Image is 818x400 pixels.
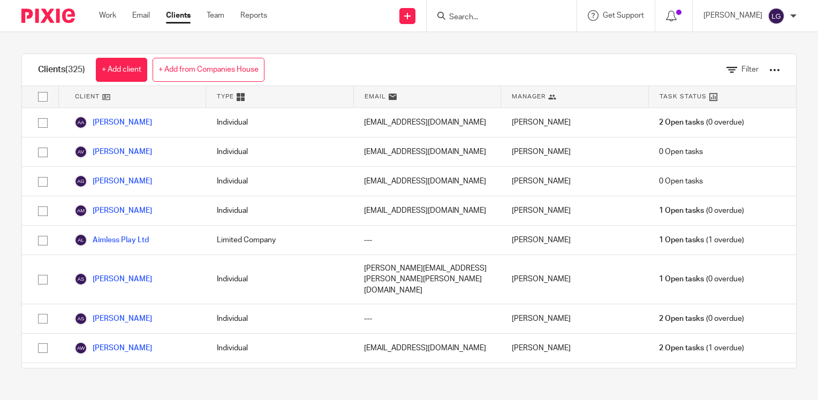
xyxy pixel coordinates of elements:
[353,334,501,363] div: [EMAIL_ADDRESS][DOMAIN_NAME]
[207,10,224,21] a: Team
[132,10,150,21] a: Email
[501,108,649,137] div: [PERSON_NAME]
[353,137,501,166] div: [EMAIL_ADDRESS][DOMAIN_NAME]
[659,205,704,216] span: 1 Open tasks
[38,64,85,75] h1: Clients
[501,137,649,166] div: [PERSON_NAME]
[501,226,649,255] div: [PERSON_NAME]
[659,117,744,128] span: (0 overdue)
[659,117,704,128] span: 2 Open tasks
[703,10,762,21] p: [PERSON_NAME]
[240,10,267,21] a: Reports
[74,312,152,325] a: [PERSON_NAME]
[96,58,147,82] a: + Add client
[74,116,152,129] a: [PERSON_NAME]
[448,13,544,22] input: Search
[659,205,744,216] span: (0 overdue)
[75,92,100,101] span: Client
[153,58,264,82] a: + Add from Companies House
[768,7,785,25] img: svg%3E
[74,145,87,158] img: svg%3E
[206,255,354,304] div: Individual
[206,226,354,255] div: Limited Company
[74,145,152,158] a: [PERSON_NAME]
[74,204,152,217] a: [PERSON_NAME]
[99,10,116,21] a: Work
[206,334,354,363] div: Individual
[74,342,87,355] img: svg%3E
[74,116,87,129] img: svg%3E
[741,66,759,73] span: Filter
[74,342,152,355] a: [PERSON_NAME]
[603,12,644,19] span: Get Support
[206,137,354,166] div: Individual
[501,304,649,333] div: [PERSON_NAME]
[74,234,149,247] a: Aimless Play Ltd
[353,226,501,255] div: ---
[74,175,87,188] img: svg%3E
[659,274,704,284] span: 1 Open tasks
[659,274,744,284] span: (0 overdue)
[33,87,53,107] input: Select all
[659,343,704,353] span: 2 Open tasks
[353,255,501,304] div: [PERSON_NAME][EMAIL_ADDRESS][PERSON_NAME][PERSON_NAME][DOMAIN_NAME]
[74,234,87,247] img: svg%3E
[659,313,744,324] span: (0 overdue)
[501,255,649,304] div: [PERSON_NAME]
[206,196,354,225] div: Individual
[501,334,649,363] div: [PERSON_NAME]
[365,92,386,101] span: Email
[217,92,234,101] span: Type
[206,167,354,196] div: Individual
[659,147,703,157] span: 0 Open tasks
[353,108,501,137] div: [EMAIL_ADDRESS][DOMAIN_NAME]
[74,273,87,286] img: svg%3E
[659,343,744,353] span: (1 overdue)
[65,65,85,74] span: (325)
[353,304,501,333] div: ---
[353,196,501,225] div: [EMAIL_ADDRESS][DOMAIN_NAME]
[659,313,704,324] span: 2 Open tasks
[659,235,704,245] span: 1 Open tasks
[74,204,87,217] img: svg%3E
[353,167,501,196] div: [EMAIL_ADDRESS][DOMAIN_NAME]
[501,196,649,225] div: [PERSON_NAME]
[206,108,354,137] div: Individual
[21,9,75,23] img: Pixie
[659,176,703,187] span: 0 Open tasks
[660,92,707,101] span: Task Status
[74,175,152,188] a: [PERSON_NAME]
[512,92,546,101] span: Manager
[74,312,87,325] img: svg%3E
[206,304,354,333] div: Individual
[166,10,191,21] a: Clients
[659,235,744,245] span: (1 overdue)
[74,273,152,286] a: [PERSON_NAME]
[501,167,649,196] div: [PERSON_NAME]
